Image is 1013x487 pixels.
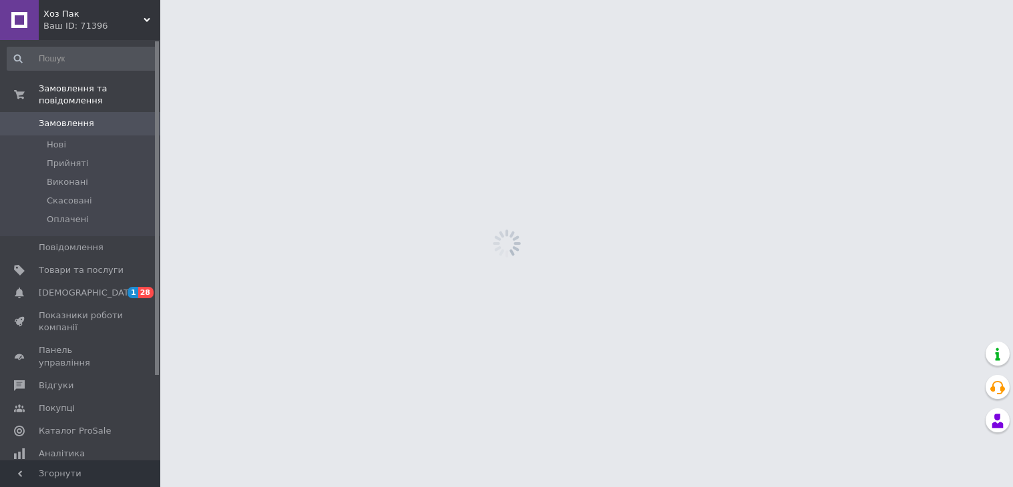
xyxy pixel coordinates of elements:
[47,176,88,188] span: Виконані
[43,8,144,20] span: Хоз Пак
[39,117,94,129] span: Замовлення
[128,287,138,298] span: 1
[39,241,104,254] span: Повідомлення
[39,287,138,299] span: [DEMOGRAPHIC_DATA]
[7,47,158,71] input: Пошук
[39,380,73,392] span: Відгуки
[138,287,154,298] span: 28
[39,264,124,276] span: Товари та послуги
[47,213,89,225] span: Оплачені
[43,20,160,32] div: Ваш ID: 71396
[39,344,124,368] span: Панель управління
[47,195,92,207] span: Скасовані
[39,448,85,460] span: Аналітика
[47,139,66,151] span: Нові
[39,402,75,414] span: Покупці
[47,157,88,169] span: Прийняті
[39,310,124,334] span: Показники роботи компанії
[39,83,160,107] span: Замовлення та повідомлення
[39,425,111,437] span: Каталог ProSale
